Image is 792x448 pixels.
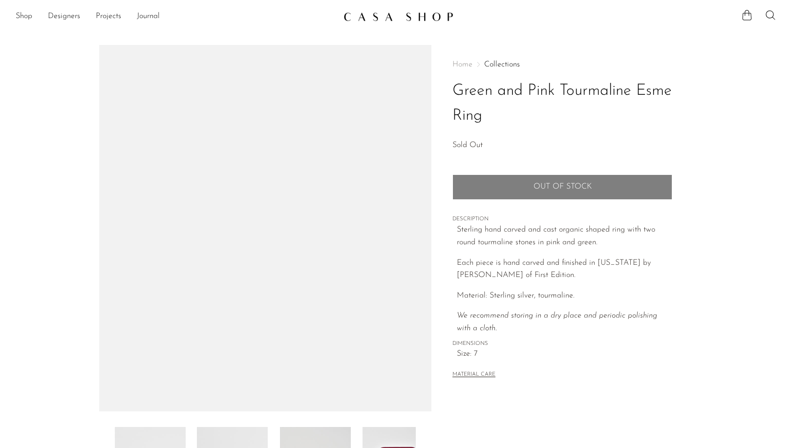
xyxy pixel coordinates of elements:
[452,215,672,224] span: DESCRIPTION
[452,61,672,68] nav: Breadcrumbs
[457,290,672,302] p: Material: Sterling silver, tourmaline.
[452,141,483,149] span: Sold Out
[452,79,672,128] h1: Green and Pink Tourmaline Esme Ring
[16,8,336,25] ul: NEW HEADER MENU
[534,182,592,192] span: Out of stock
[452,174,672,200] button: Add to cart
[452,340,672,348] span: DIMENSIONS
[484,61,520,68] a: Collections
[452,61,472,68] span: Home
[452,371,495,379] button: MATERIAL CARE
[16,10,32,23] a: Shop
[457,257,672,282] p: Each piece is hand carved and finished in [US_STATE] by [PERSON_NAME] of First Edition.
[457,312,657,332] i: We recommend storing in a dry place and periodic polishing with a cloth.
[457,348,672,361] span: Size: 7
[457,224,672,249] p: Sterling hand carved and cast organic shaped ring with two round tourmaline stones in pink and gr...
[16,8,336,25] nav: Desktop navigation
[96,10,121,23] a: Projects
[137,10,160,23] a: Journal
[48,10,80,23] a: Designers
